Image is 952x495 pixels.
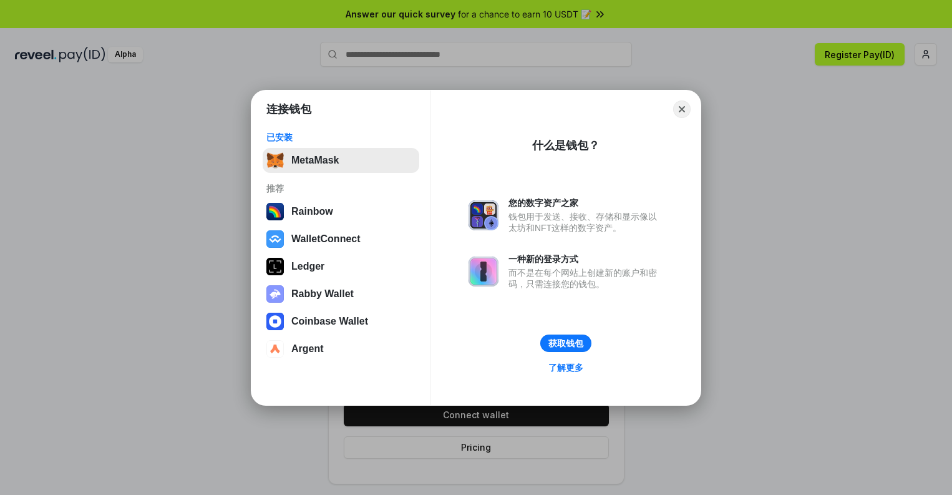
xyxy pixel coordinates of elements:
img: svg+xml,%3Csvg%20xmlns%3D%22http%3A%2F%2Fwww.w3.org%2F2000%2Fsvg%22%20fill%3D%22none%22%20viewBox... [266,285,284,303]
a: 了解更多 [541,360,591,376]
div: 获取钱包 [548,338,583,349]
img: svg+xml,%3Csvg%20fill%3D%22none%22%20height%3D%2233%22%20viewBox%3D%220%200%2035%2033%22%20width%... [266,152,284,169]
div: 一种新的登录方式 [508,253,663,265]
button: WalletConnect [263,227,419,252]
div: Rainbow [291,206,333,217]
div: 推荐 [266,183,415,194]
button: Ledger [263,254,419,279]
button: Argent [263,336,419,361]
img: svg+xml,%3Csvg%20width%3D%2228%22%20height%3D%2228%22%20viewBox%3D%220%200%2028%2028%22%20fill%3D... [266,230,284,248]
button: Coinbase Wallet [263,309,419,334]
div: Coinbase Wallet [291,316,368,327]
button: MetaMask [263,148,419,173]
div: 什么是钱包？ [532,138,600,153]
img: svg+xml,%3Csvg%20width%3D%22120%22%20height%3D%22120%22%20viewBox%3D%220%200%20120%20120%22%20fil... [266,203,284,220]
div: WalletConnect [291,233,361,245]
div: 而不是在每个网站上创建新的账户和密码，只需连接您的钱包。 [508,267,663,290]
img: svg+xml,%3Csvg%20width%3D%2228%22%20height%3D%2228%22%20viewBox%3D%220%200%2028%2028%22%20fill%3D... [266,340,284,358]
button: Close [673,100,691,118]
div: 已安装 [266,132,415,143]
h1: 连接钱包 [266,102,311,117]
div: Ledger [291,261,324,272]
div: 您的数字资产之家 [508,197,663,208]
button: Rainbow [263,199,419,224]
div: MetaMask [291,155,339,166]
div: 了解更多 [548,362,583,373]
img: svg+xml,%3Csvg%20xmlns%3D%22http%3A%2F%2Fwww.w3.org%2F2000%2Fsvg%22%20fill%3D%22none%22%20viewBox... [469,200,498,230]
img: svg+xml,%3Csvg%20width%3D%2228%22%20height%3D%2228%22%20viewBox%3D%220%200%2028%2028%22%20fill%3D... [266,313,284,330]
div: Rabby Wallet [291,288,354,300]
div: 钱包用于发送、接收、存储和显示像以太坊和NFT这样的数字资产。 [508,211,663,233]
button: 获取钱包 [540,335,591,352]
button: Rabby Wallet [263,282,419,306]
img: svg+xml,%3Csvg%20xmlns%3D%22http%3A%2F%2Fwww.w3.org%2F2000%2Fsvg%22%20fill%3D%22none%22%20viewBox... [469,257,498,287]
div: Argent [291,343,324,355]
img: svg+xml,%3Csvg%20xmlns%3D%22http%3A%2F%2Fwww.w3.org%2F2000%2Fsvg%22%20width%3D%2228%22%20height%3... [266,258,284,275]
